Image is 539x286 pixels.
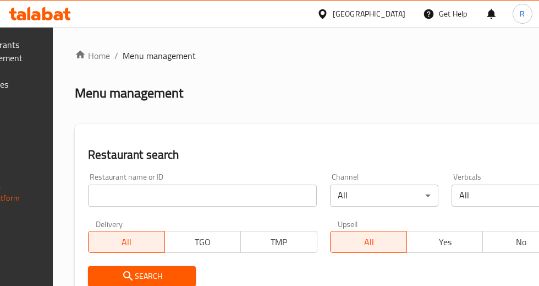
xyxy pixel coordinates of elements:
[88,185,317,207] input: Search for restaurant name or ID..
[335,234,403,250] span: All
[123,49,196,62] span: Menu management
[330,231,407,253] button: All
[88,231,165,253] button: All
[93,234,161,250] span: All
[406,231,483,253] button: Yes
[245,234,313,250] span: TMP
[169,234,237,250] span: TGO
[411,234,479,250] span: Yes
[520,8,525,20] span: R
[96,220,123,228] label: Delivery
[240,231,317,253] button: TMP
[114,49,118,62] li: /
[330,185,438,207] div: All
[75,49,110,62] a: Home
[338,220,358,228] label: Upsell
[97,269,187,283] span: Search
[164,231,241,253] button: TGO
[333,8,405,20] div: [GEOGRAPHIC_DATA]
[75,84,183,102] h2: Menu management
